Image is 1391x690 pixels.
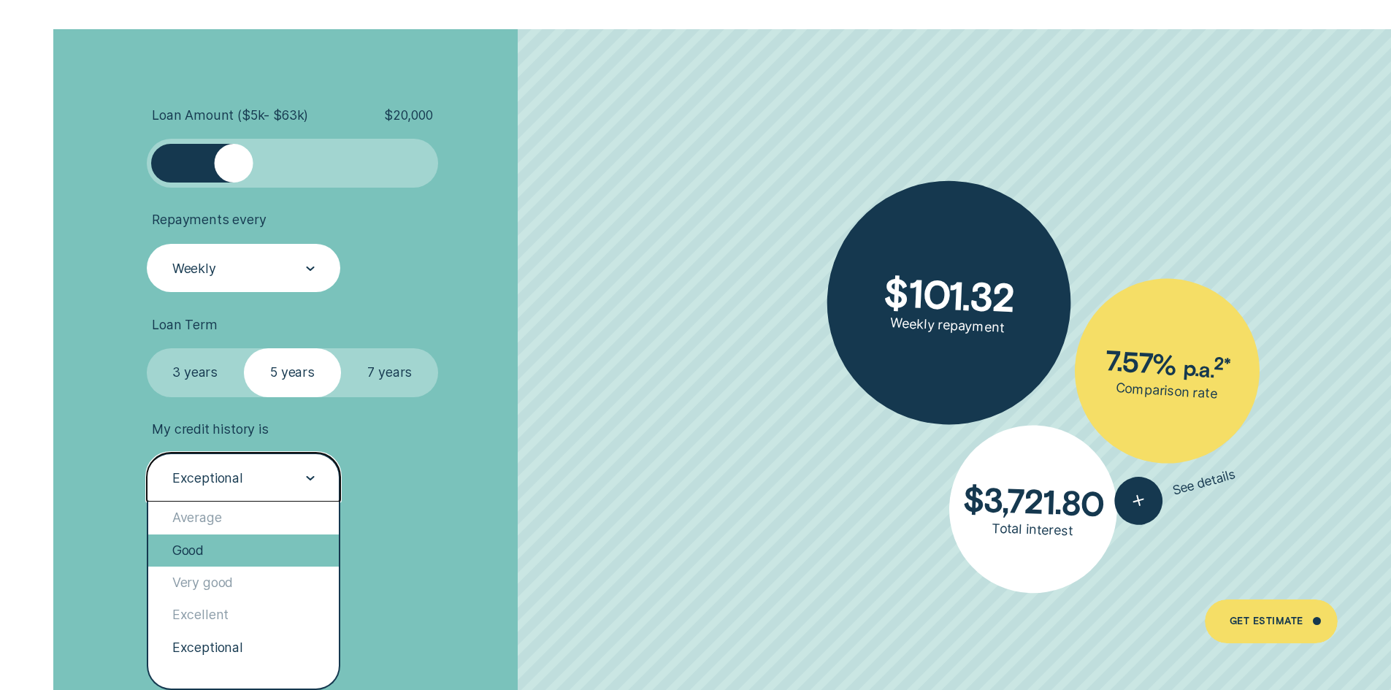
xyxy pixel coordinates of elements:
[148,632,340,664] div: Exceptional
[152,421,268,437] span: My credit history is
[384,107,433,123] span: $ 20,000
[147,348,244,397] label: 3 years
[148,567,340,599] div: Very good
[244,348,341,397] label: 5 years
[148,599,340,631] div: Excellent
[172,470,243,486] div: Exceptional
[341,348,438,397] label: 7 years
[152,107,308,123] span: Loan Amount ( $5k - $63k )
[172,261,216,277] div: Weekly
[1205,599,1337,643] a: Get Estimate
[1170,467,1238,499] span: See details
[1109,451,1242,531] button: See details
[148,534,340,567] div: Good
[152,317,217,333] span: Loan Term
[148,502,340,534] div: Average
[152,212,266,228] span: Repayments every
